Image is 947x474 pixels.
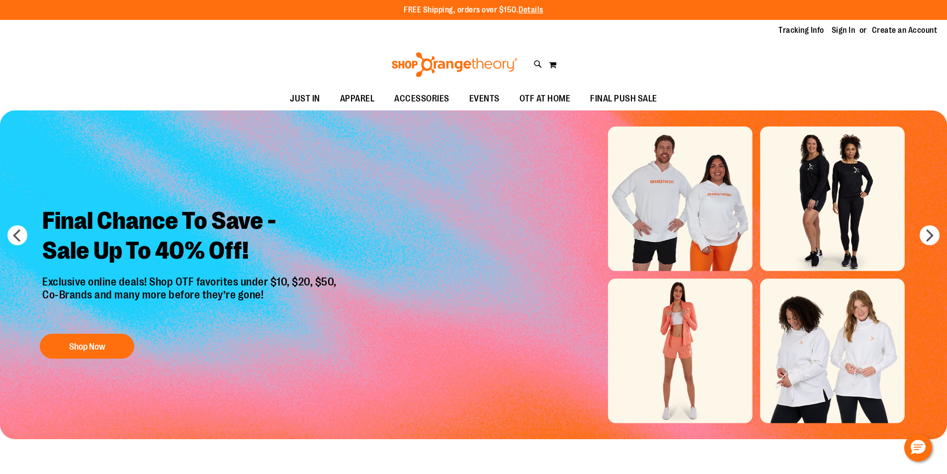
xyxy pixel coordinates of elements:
button: next [920,225,940,245]
span: EVENTS [469,88,500,110]
span: OTF AT HOME [519,88,571,110]
p: FREE Shipping, orders over $150. [404,4,543,16]
img: Shop Orangetheory [390,52,519,77]
a: APPAREL [330,88,385,110]
a: Tracking Info [778,25,824,36]
span: FINAL PUSH SALE [590,88,657,110]
h2: Final Chance To Save - Sale Up To 40% Off! [35,198,346,276]
a: Create an Account [872,25,938,36]
span: JUST IN [290,88,320,110]
a: FINAL PUSH SALE [580,88,667,110]
a: Sign In [832,25,856,36]
button: Hello, have a question? Let’s chat. [904,434,932,462]
span: ACCESSORIES [394,88,449,110]
a: EVENTS [459,88,510,110]
a: Final Chance To Save -Sale Up To 40% Off! Exclusive online deals! Shop OTF favorites under $10, $... [35,198,346,364]
button: Shop Now [40,334,134,359]
button: prev [7,225,27,245]
a: OTF AT HOME [510,88,581,110]
a: JUST IN [280,88,330,110]
p: Exclusive online deals! Shop OTF favorites under $10, $20, $50, Co-Brands and many more before th... [35,276,346,324]
a: Details [518,5,543,14]
span: APPAREL [340,88,375,110]
a: ACCESSORIES [384,88,459,110]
